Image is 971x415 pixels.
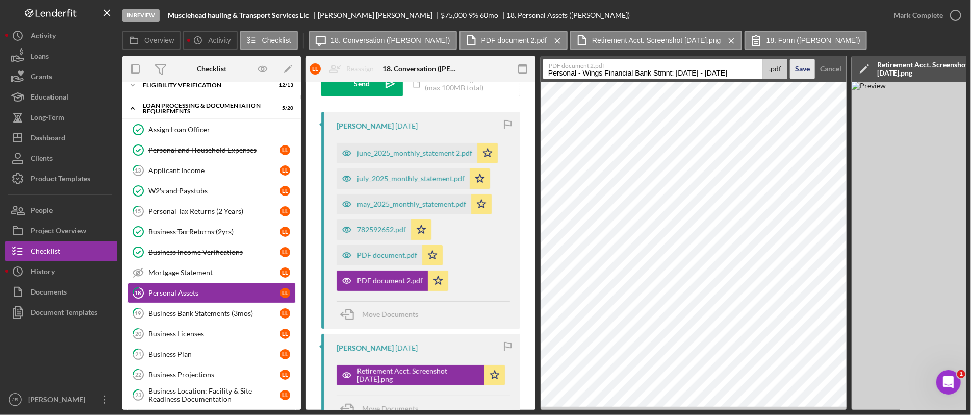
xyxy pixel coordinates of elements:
[240,31,298,50] button: Checklist
[143,82,268,88] div: Eligibility Verification
[262,36,291,44] label: Checklist
[148,289,280,297] div: Personal Assets
[275,82,293,88] div: 12 / 13
[183,31,237,50] button: Activity
[127,364,296,385] a: 22Business ProjectionsLL
[5,302,117,323] button: Document Templates
[31,261,55,284] div: History
[337,271,448,291] button: PDF document 2.pdf
[31,66,52,89] div: Grants
[31,168,90,191] div: Product Templates
[148,371,280,379] div: Business Projections
[5,148,117,168] button: Clients
[5,282,117,302] button: Documents
[5,200,117,221] button: People
[127,140,296,160] a: Personal and Household ExpensesLL
[337,365,505,385] button: Retirement Acct. Screenshot [DATE].png
[31,46,49,69] div: Loans
[148,309,280,318] div: Business Bank Statements (3mos)
[5,87,117,107] a: Educational
[148,228,280,236] div: Business Tax Returns (2yrs)
[280,329,290,339] div: L L
[357,367,479,383] div: Retirement Acct. Screenshot [DATE].png
[957,370,965,378] span: 1
[280,288,290,298] div: L L
[745,31,867,50] button: 18. Form ([PERSON_NAME])
[135,371,141,378] tspan: 22
[357,251,417,259] div: PDF document.pdf
[337,143,498,163] button: june_2025_monthly_statement 2.pdf
[127,303,296,324] a: 19Business Bank Statements (3mos)LL
[357,226,406,234] div: 782592652.pdf
[337,219,431,240] button: 782592652.pdf
[12,397,18,403] text: JR
[280,267,290,278] div: L L
[395,344,418,352] time: 2025-08-01 04:38
[280,370,290,380] div: L L
[135,310,142,316] tspan: 19
[31,128,65,151] div: Dashboard
[122,9,160,22] div: In Review
[893,5,943,26] div: Mark Complete
[280,247,290,257] div: L L
[148,187,280,195] div: W2's and Paystubs
[280,308,290,319] div: L L
[148,330,280,338] div: Business Licenses
[5,128,117,148] a: Dashboard
[337,122,394,130] div: [PERSON_NAME]
[395,122,418,130] time: 2025-08-01 04:42
[337,302,428,327] button: Move Documents
[280,165,290,176] div: L L
[168,11,309,19] b: Musclehead hauling & Transport Services Llc
[135,330,142,337] tspan: 20
[275,105,293,111] div: 5 / 20
[127,160,296,181] a: 13Applicant IncomeLL
[197,65,226,73] div: Checklist
[143,103,268,114] div: Loan Processing & Documentation Requirements
[5,221,117,241] button: Project Overview
[31,241,60,264] div: Checklist
[148,207,280,215] div: Personal Tax Returns (2 Years)
[144,36,174,44] label: Overview
[357,200,466,208] div: may_2025_monthly_statement.pdf
[127,385,296,405] a: 23Business Location: Facility & Site Readiness DocumentationLL
[459,31,568,50] button: PDF document 2.pdf
[310,63,321,75] div: L L
[362,404,418,413] span: Move Documents
[5,261,117,282] button: History
[122,31,181,50] button: Overview
[304,59,384,79] button: LLReassign
[5,107,117,128] button: Long-Term
[31,26,56,48] div: Activity
[280,227,290,237] div: L L
[127,181,296,201] a: W2's and PaystubsLL
[549,59,762,69] label: PDF document 2.pdf
[127,242,296,262] a: Business Income VerificationsLL
[127,262,296,283] a: Mortgage StatementLL
[318,11,441,19] div: [PERSON_NAME] [PERSON_NAME]
[5,46,117,66] button: Loans
[5,241,117,261] a: Checklist
[337,344,394,352] div: [PERSON_NAME]
[135,167,141,174] tspan: 13
[766,36,860,44] label: 18. Form ([PERSON_NAME])
[148,126,295,134] div: Assign Loan Officer
[331,36,450,44] label: 18. Conversation ([PERSON_NAME])
[309,31,457,50] button: 18. Conversation ([PERSON_NAME])
[883,5,966,26] button: Mark Complete
[148,146,280,154] div: Personal and Household Expenses
[469,11,478,19] div: 9 %
[480,11,498,19] div: 60 mo
[362,310,418,319] span: Move Documents
[5,168,117,189] button: Product Templates
[337,194,492,214] button: may_2025_monthly_statement.pdf
[31,87,68,110] div: Educational
[346,59,374,79] div: Reassign
[31,200,53,223] div: People
[280,390,290,400] div: L L
[127,222,296,242] a: Business Tax Returns (2yrs)LL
